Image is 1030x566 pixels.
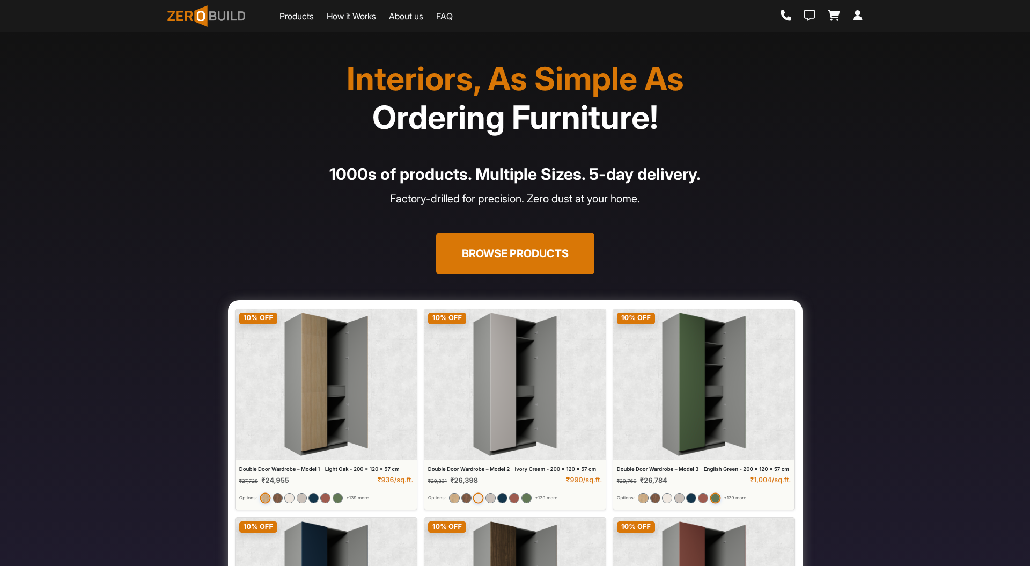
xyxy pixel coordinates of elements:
h4: 1000s of products. Multiple Sizes. 5-day delivery. [174,162,856,186]
span: Ordering Furniture! [372,98,658,136]
h1: Interiors, As Simple As [174,59,856,136]
a: FAQ [436,10,453,23]
p: Factory-drilled for precision. Zero dust at your home. [174,191,856,207]
img: ZeroBuild logo [167,5,245,27]
a: Products [279,10,314,23]
a: Login [853,10,863,22]
a: How it Works [327,10,376,23]
a: About us [389,10,423,23]
button: Browse Products [436,233,594,274]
